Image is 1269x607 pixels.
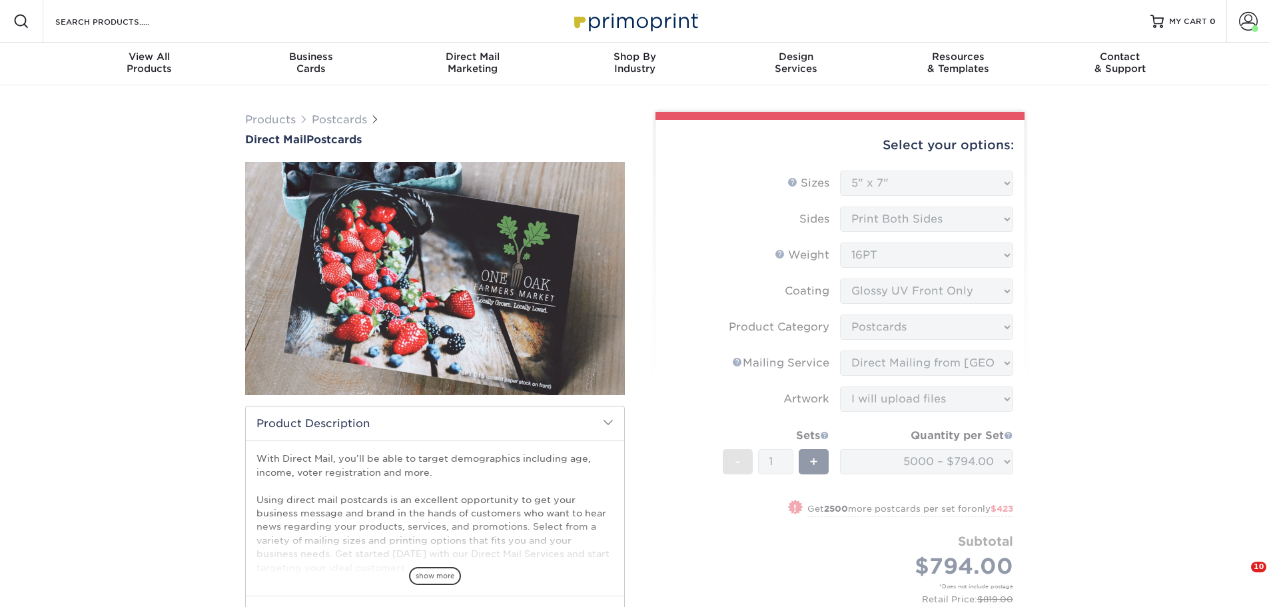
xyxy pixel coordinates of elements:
a: DesignServices [715,43,877,85]
div: Industry [554,51,715,75]
div: & Support [1039,51,1201,75]
a: Products [245,113,296,126]
span: 0 [1210,17,1216,26]
span: Shop By [554,51,715,63]
a: Shop ByIndustry [554,43,715,85]
div: Cards [230,51,392,75]
div: & Templates [877,51,1039,75]
a: Direct MailMarketing [392,43,554,85]
span: Direct Mail [245,133,306,146]
span: Contact [1039,51,1201,63]
a: Resources& Templates [877,43,1039,85]
span: Business [230,51,392,63]
span: MY CART [1169,16,1207,27]
span: show more [409,567,461,585]
span: 10 [1251,562,1266,572]
a: View AllProducts [69,43,230,85]
p: With Direct Mail, you’ll be able to target demographics including age, income, voter registration... [256,452,614,574]
a: BusinessCards [230,43,392,85]
iframe: Google Customer Reviews [3,566,113,602]
span: Design [715,51,877,63]
iframe: Intercom live chat [1224,562,1256,594]
a: Contact& Support [1039,43,1201,85]
img: Primoprint [568,7,701,35]
div: Services [715,51,877,75]
div: Products [69,51,230,75]
h2: Product Description [246,406,624,440]
a: Direct MailPostcards [245,133,625,146]
span: View All [69,51,230,63]
h1: Postcards [245,133,625,146]
input: SEARCH PRODUCTS..... [54,13,184,29]
img: Direct Mail 01 [245,147,625,410]
div: Marketing [392,51,554,75]
a: Postcards [312,113,367,126]
span: Direct Mail [392,51,554,63]
span: Resources [877,51,1039,63]
div: Select your options: [666,120,1014,171]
